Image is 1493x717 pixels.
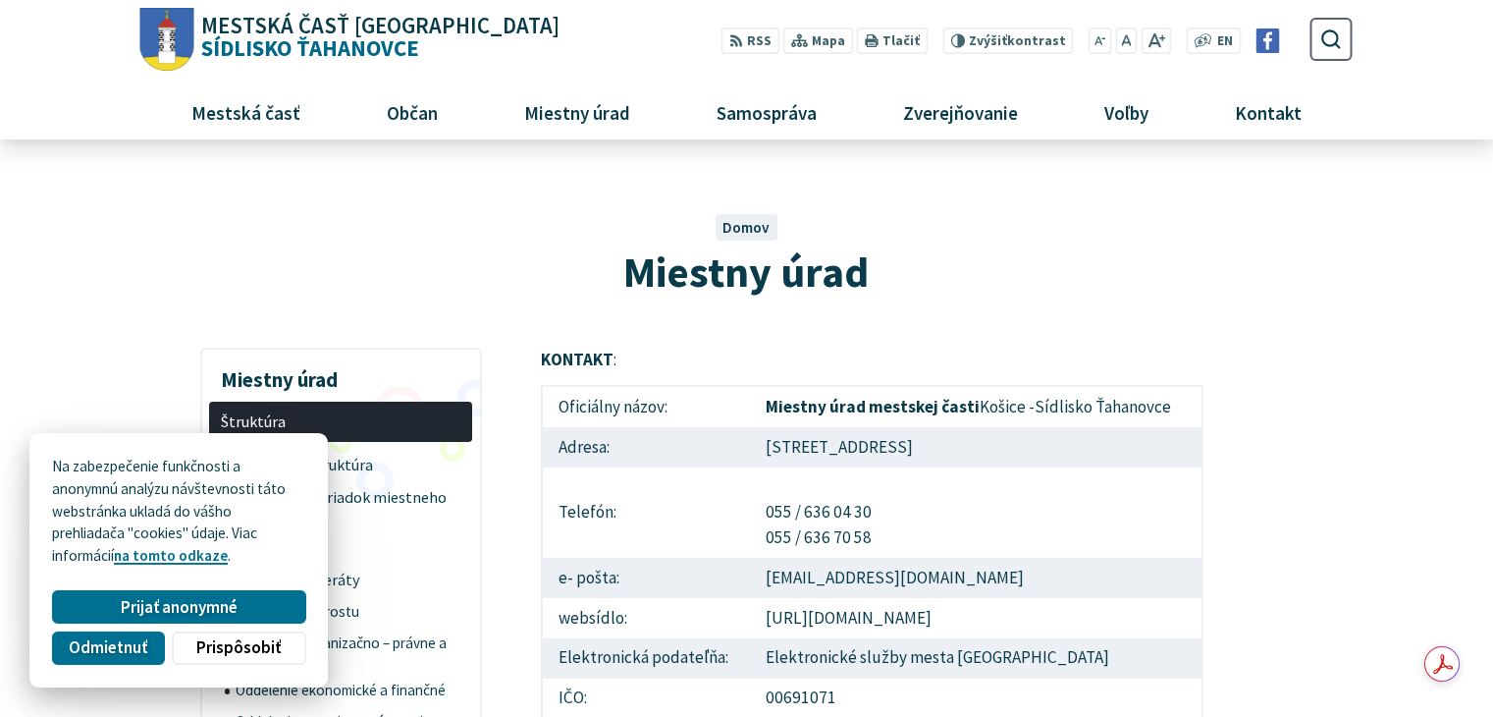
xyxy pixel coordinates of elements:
a: Samospráva [681,85,853,138]
span: Štruktúra [221,406,461,438]
a: Logo Sídlisko Ťahanovce, prejsť na domovskú stránku. [140,8,560,72]
a: Občan [350,85,473,138]
td: Košice -Sídlisko Ťahanovce [750,386,1202,427]
a: Kancelária starostu [225,596,473,628]
span: Mapa [812,31,845,52]
span: Samospráva [709,85,824,138]
td: e- pošta: [542,558,750,598]
button: Odmietnuť [52,632,164,665]
span: Zvýšiť [969,32,1007,49]
strong: KONTAKT [541,349,613,370]
span: Oddelenie organizačno – právne a sociálne [236,628,461,676]
img: Prejsť na domovskú stránku [140,8,194,72]
span: RSS [747,31,772,52]
span: EN [1217,31,1233,52]
p: : [541,348,1203,373]
a: Voľby [1069,85,1185,138]
a: na tomto odkaze [114,546,228,565]
p: Na zabezpečenie funkčnosti a anonymnú analýzu návštevnosti táto webstránka ukladá do vášho prehli... [52,456,305,568]
a: Oddelenie ekonomické a finančné [225,676,473,707]
span: Organizačný poriadok miestneho úradu [221,481,461,531]
td: Elektronická podateľňa: [542,638,750,679]
td: Telefón: [542,468,750,558]
span: Zverejňovanie [895,85,1025,138]
td: [STREET_ADDRESS] [750,427,1202,468]
a: Oddelenie organizačno – právne a sociálne [225,628,473,676]
span: kontrast [969,33,1066,49]
a: 055 / 636 70 58 [766,526,872,548]
span: Kancelária starostu [236,596,461,628]
span: Sídlisko Ťahanovce [194,15,560,60]
a: Elektronické služby mesta [GEOGRAPHIC_DATA] [766,646,1109,668]
a: Štruktúra [209,402,472,442]
span: Voľby [1097,85,1156,138]
span: Kontakt [1228,85,1309,138]
td: Adresa: [542,427,750,468]
span: Tlačiť [882,33,920,49]
img: Prejsť na Facebook stránku [1255,28,1280,53]
a: Kontakt [1200,85,1338,138]
a: Mapa [783,28,853,54]
a: EN [1212,31,1239,52]
a: RSS [721,28,779,54]
button: Zvýšiťkontrast [942,28,1073,54]
span: Odmietnuť [69,637,147,658]
a: Prednosta MÚ [209,531,472,564]
a: Oddelenia a referáty [209,564,472,596]
a: Mestská časť [155,85,336,138]
span: Mestská časť [184,85,307,138]
span: Oddelenia a referáty [221,564,461,596]
td: websídlo: [542,598,750,638]
span: Prispôsobiť [196,637,281,658]
h3: Miestny úrad [209,354,472,395]
a: Miestny úrad [488,85,666,138]
button: Tlačiť [857,28,928,54]
td: Oficiálny názov: [542,386,750,427]
a: Organizačný poriadok miestneho úradu [209,481,472,531]
button: Zmenšiť veľkosť písma [1089,28,1112,54]
td: [EMAIL_ADDRESS][DOMAIN_NAME] [750,558,1202,598]
button: Zväčšiť veľkosť písma [1141,28,1171,54]
button: Prispôsobiť [172,632,305,665]
a: Organizačná štruktúra [209,449,472,481]
span: Miestny úrad [516,85,637,138]
span: Oddelenie ekonomické a finančné [236,676,461,707]
a: 055 / 636 04 30 [766,501,872,523]
td: [URL][DOMAIN_NAME] [750,598,1202,638]
a: Domov [722,218,770,237]
a: Zverejňovanie [868,85,1054,138]
a: 00691071 [766,687,836,708]
span: Prednosta MÚ [221,531,461,564]
span: Mestská časť [GEOGRAPHIC_DATA] [201,15,560,37]
span: Prijať anonymné [121,597,238,618]
span: Miestny úrad [623,245,869,299]
span: Organizačná štruktúra [221,449,461,481]
strong: Miestny úrad mestskej časti [766,396,980,417]
span: Občan [379,85,445,138]
button: Prijať anonymné [52,590,305,624]
button: Nastaviť pôvodnú veľkosť písma [1115,28,1137,54]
